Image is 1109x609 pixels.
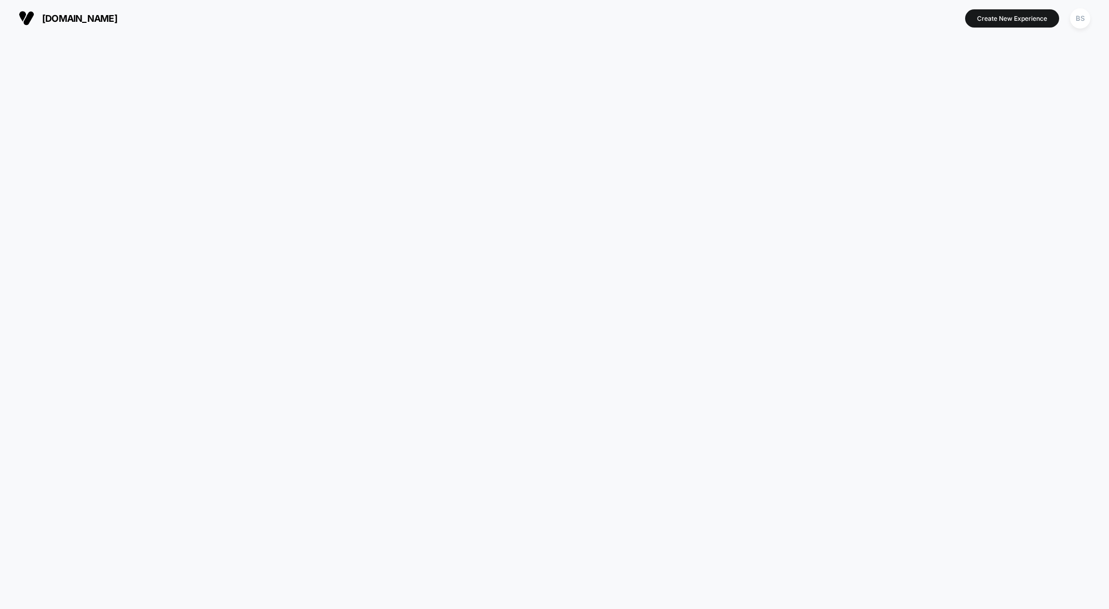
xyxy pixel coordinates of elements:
button: Create New Experience [965,9,1059,28]
button: BS [1067,8,1093,29]
img: Visually logo [19,10,34,26]
button: [DOMAIN_NAME] [16,10,121,27]
span: [DOMAIN_NAME] [42,13,117,24]
div: BS [1070,8,1090,29]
